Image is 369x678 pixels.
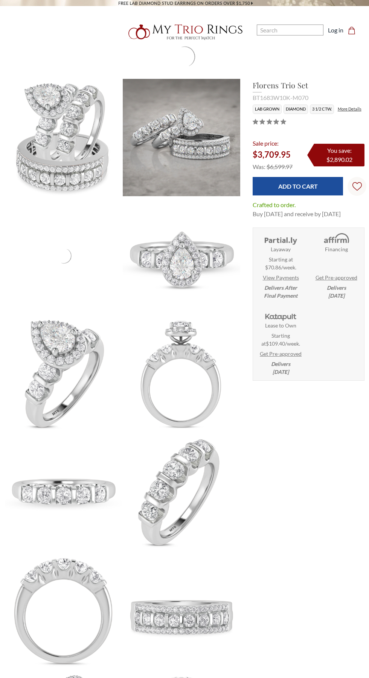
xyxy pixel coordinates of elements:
span: Starting at . [255,332,306,347]
a: View Payments [263,274,299,281]
input: Search [257,25,323,35]
em: Delivers [327,284,346,300]
strong: Financing [325,245,348,253]
a: My Trio Rings [107,20,262,44]
img: Photo of Florens 3 1/2 ct tw. Lab Grown Pear Solitaire Trio Set 10K White Gold [BT1683WE-M070] [123,315,240,433]
img: Photo of Florens 3 1/2 ct tw. Lab Grown Pear Solitaire Trio Set 10K White Gold [BT1683WL] [5,434,122,551]
span: $6,599.97 [267,163,293,170]
img: Affirm [319,232,354,245]
div: BT1683W10K-M070 [253,93,364,102]
span: [DATE] [328,292,345,299]
li: 3 1/2 CTW. [310,105,334,114]
svg: Wish Lists [352,158,362,215]
img: My Trio Rings [124,20,245,44]
a: Cart with 0 items [348,26,360,35]
span: $109.40/week [266,340,299,347]
strong: Layaway [271,245,291,253]
strong: Lease to Own [265,321,296,329]
svg: cart.cart_preview [348,27,355,34]
em: Delivers [271,360,290,376]
h1: Florens Trio Set [253,80,364,91]
a: Wish Lists [348,177,366,196]
span: [DATE] [273,369,289,375]
a: Get Pre-approved [316,274,357,281]
span: Sale price: [253,140,279,147]
a: More Details [338,106,361,111]
span: $3,709.95 [253,149,291,160]
img: Photo of Florens 3 1/2 ct tw. Lab Grown Pear Solitaire Trio Set 10K White Gold [BT1683WM] [123,552,240,669]
span: Was: [253,163,265,170]
li: Affirm [308,228,364,304]
li: Layaway [253,228,309,304]
span: Starting at $70.86/week. [265,255,296,271]
img: Photo of Florens 3 1/2 ct tw. Lab Grown Pear Solitaire Trio Set 10K White Gold [BT1683W-M070] [123,79,240,196]
li: Lab Grown [253,105,282,114]
dd: Buy [DATE] and receive by [DATE] [253,209,341,218]
a: Log in [328,26,343,35]
img: Katapult [263,309,299,321]
li: Diamond [284,105,308,114]
a: Get Pre-approved [260,350,302,358]
dt: Crafted to order. [253,200,296,209]
em: Delivers After Final Payment [264,284,297,300]
img: Photo of Florens 3 1/2 ct tw. Lab Grown Pear Solitaire Trio Set 10K White Gold [BT1683WE-M070] [5,315,122,433]
img: Photo of Florens 3 1/2 ct tw. Lab Grown Pear Solitaire Trio Set 10K White Gold [BT1683W-M070] [5,79,122,196]
img: Photo of Florens 3 1/2 ct tw. Lab Grown Pear Solitaire Trio Set 10K White Gold [BT1683WL] [5,552,122,669]
span: You save: $2,890.02 [326,147,352,163]
input: Add to Cart [253,177,343,195]
img: Photo of Florens 3 1/2 ct tw. Lab Grown Pear Solitaire Trio Set 10K White Gold [BT1683WE-M070] [123,197,240,314]
li: Katapult [253,304,309,380]
img: Layaway [263,232,299,245]
img: Photo of Florens 3 1/2 ct tw. Lab Grown Pear Solitaire Trio Set 10K White Gold [BT1683WL] [123,434,240,551]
